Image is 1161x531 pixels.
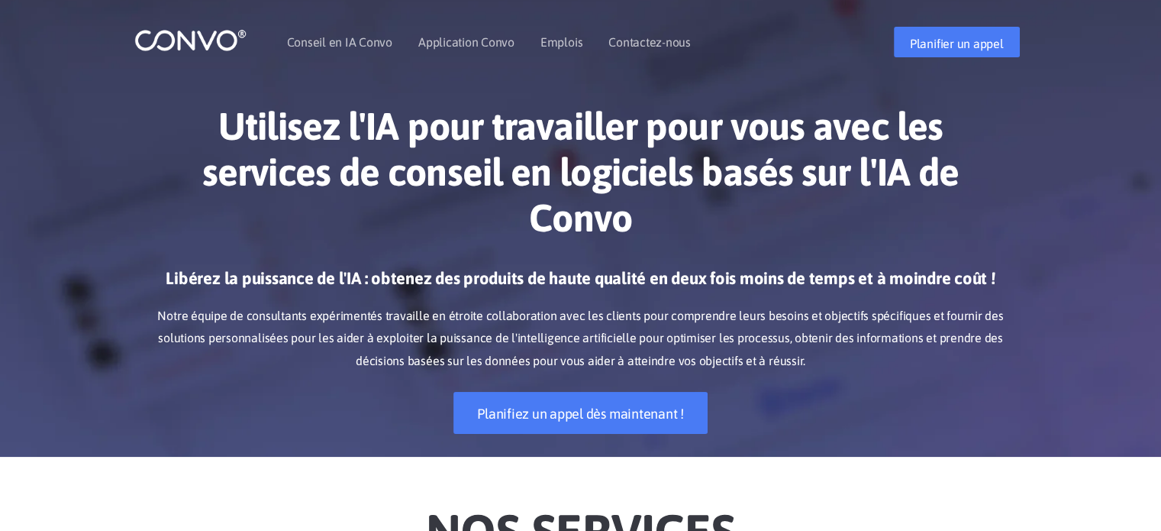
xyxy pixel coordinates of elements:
a: Application Convo [418,36,514,48]
a: Emplois [540,36,582,48]
font: Utilisez l'IA pour travailler pour vous avec les services de conseil en logiciels basés sur l'IA ... [202,104,959,240]
a: Conseil en IA Convo [287,36,392,48]
img: logo_1.png [134,28,247,52]
font: Planifier un appel [910,37,1004,50]
font: Conseil en IA Convo [287,35,392,49]
font: Libérez la puissance de l'IA : obtenez des produits de haute qualité en deux fois moins de temps ... [166,268,995,288]
a: Planifiez un appel dès maintenant ! [453,392,708,434]
font: Notre équipe de consultants expérimentés travaille en étroite collaboration avec les clients pour... [157,309,1003,368]
font: Emplois [540,35,582,49]
font: Planifiez un appel dès maintenant ! [477,406,684,422]
a: Contactez-nous [608,36,691,48]
font: Contactez-nous [608,35,691,49]
a: Planifier un appel [894,27,1020,57]
font: Application Convo [418,35,514,49]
